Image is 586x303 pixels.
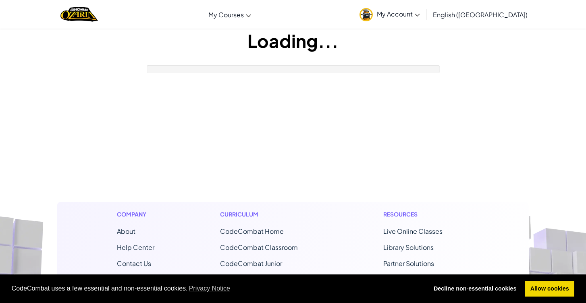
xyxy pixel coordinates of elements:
[188,282,232,295] a: learn more about cookies
[377,10,420,18] span: My Account
[220,210,318,218] h1: Curriculum
[220,243,298,251] a: CodeCombat Classroom
[383,259,434,268] a: Partner Solutions
[383,243,434,251] a: Library Solutions
[117,227,135,235] a: About
[208,10,244,19] span: My Courses
[117,210,154,218] h1: Company
[117,259,151,268] span: Contact Us
[433,10,528,19] span: English ([GEOGRAPHIC_DATA])
[220,259,282,268] a: CodeCombat Junior
[12,282,422,295] span: CodeCombat uses a few essential and non-essential cookies.
[60,6,98,23] a: Ozaria by CodeCombat logo
[383,227,443,235] a: Live Online Classes
[359,8,373,21] img: avatar
[429,4,532,25] a: English ([GEOGRAPHIC_DATA])
[117,243,154,251] a: Help Center
[525,281,574,297] a: allow cookies
[60,6,98,23] img: Home
[204,4,255,25] a: My Courses
[355,2,424,27] a: My Account
[428,281,522,297] a: deny cookies
[383,210,469,218] h1: Resources
[220,227,284,235] span: CodeCombat Home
